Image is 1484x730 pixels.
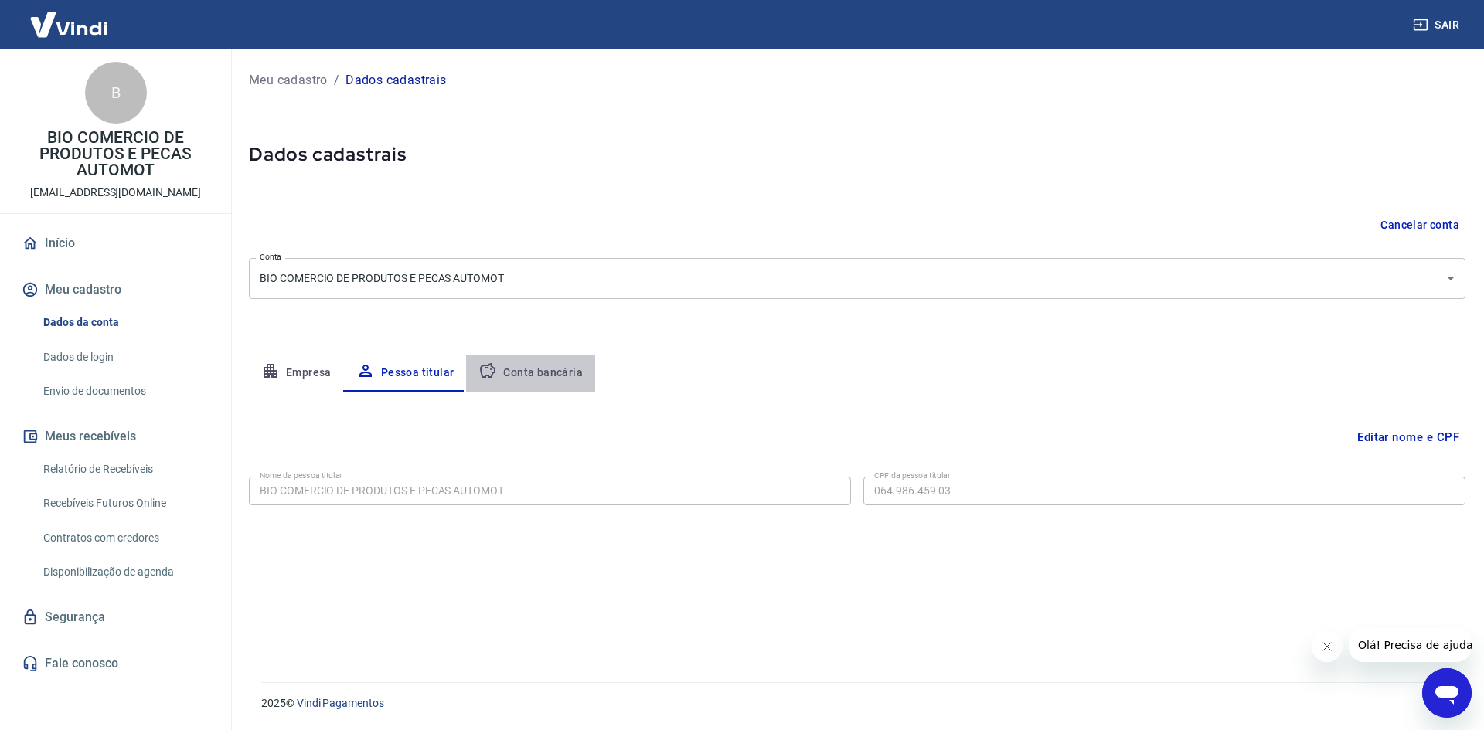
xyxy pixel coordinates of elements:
a: Disponibilização de agenda [37,556,213,588]
label: Conta [260,251,281,263]
label: Nome da pessoa titular [260,470,342,481]
button: Empresa [249,355,344,392]
iframe: Botão para abrir a janela de mensagens [1422,668,1472,718]
p: BIO COMERCIO DE PRODUTOS E PECAS AUTOMOT [12,130,219,178]
img: Vindi [19,1,119,48]
p: / [334,71,339,90]
a: Envio de documentos [37,375,213,407]
a: Meu cadastro [249,71,328,90]
p: 2025 © [261,695,1447,711]
button: Pessoa titular [344,355,467,392]
p: Dados cadastrais [345,71,446,90]
a: Contratos com credores [37,522,213,554]
p: [EMAIL_ADDRESS][DOMAIN_NAME] [30,185,201,201]
a: Relatório de Recebíveis [37,453,213,485]
label: CPF da pessoa titular [874,470,951,481]
button: Sair [1410,11,1465,39]
a: Recebíveis Futuros Online [37,487,213,519]
button: Conta bancária [466,355,595,392]
a: Segurança [19,600,213,634]
div: B [85,62,147,124]
iframe: Mensagem da empresa [1349,628,1472,662]
a: Fale conosco [19,647,213,681]
button: Editar nome e CPF [1351,423,1465,452]
div: BIO COMERCIO DE PRODUTOS E PECAS AUTOMOT [249,258,1465,299]
a: Início [19,226,213,260]
iframe: Fechar mensagem [1312,631,1343,662]
button: Meu cadastro [19,273,213,307]
h5: Dados cadastrais [249,142,1465,167]
a: Vindi Pagamentos [297,697,384,709]
a: Dados da conta [37,307,213,338]
button: Cancelar conta [1374,211,1465,239]
a: Dados de login [37,341,213,373]
span: Olá! Precisa de ajuda? [9,11,130,23]
button: Meus recebíveis [19,419,213,453]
